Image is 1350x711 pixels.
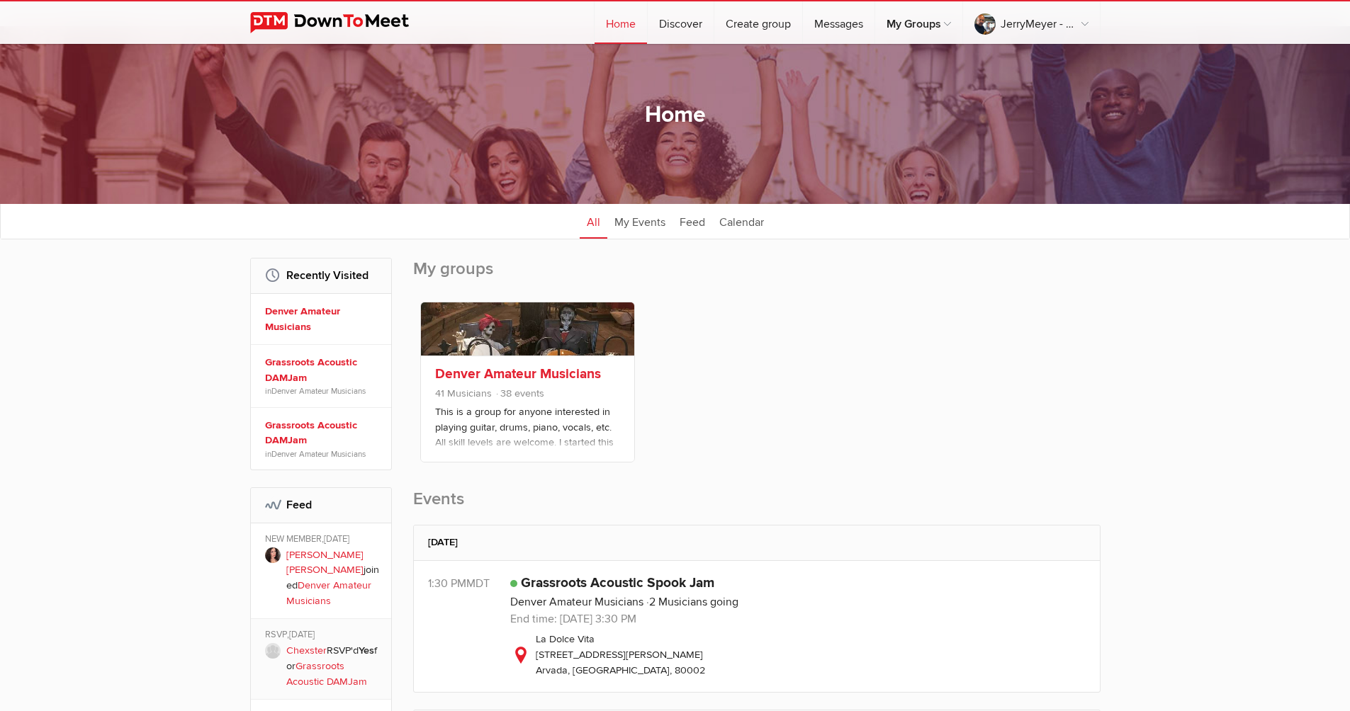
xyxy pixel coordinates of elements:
a: Discover [648,1,714,44]
a: My Groups [875,1,962,44]
a: Grassroots Acoustic DAMJam [265,355,381,385]
a: Calendar [712,203,771,239]
a: Denver Amateur Musicians [265,304,381,334]
a: Denver Amateur Musicians [510,595,643,609]
h2: My groups [413,258,1101,295]
h2: Events [413,488,1101,525]
a: Denver Amateur Musicians [435,365,601,382]
div: La Dolce Vita [STREET_ADDRESS][PERSON_NAME] Arvada, [GEOGRAPHIC_DATA], 80002 [510,632,1086,678]
span: America/Denver [466,576,490,591]
h2: Recently Visited [265,258,377,292]
h2: [DATE] [428,525,1086,559]
h1: Home [645,101,706,130]
h2: Feed [265,488,377,522]
p: RSVP'd for [286,643,381,689]
span: [DATE] [324,533,349,545]
b: Yes [359,644,374,656]
a: All [580,203,607,239]
a: Chexster [286,644,327,656]
span: End time: [DATE] 3:30 PM [510,612,636,626]
span: in [265,385,381,397]
a: Create group [714,1,802,44]
a: My Events [607,203,673,239]
a: Grassroots Acoustic DAMJam [286,660,367,688]
a: Messages [803,1,874,44]
span: in [265,448,381,460]
span: 38 events [495,387,544,399]
a: Denver Amateur Musicians [271,449,366,459]
p: This is a group for anyone interested in playing guitar, drums, piano, vocals, etc. All skill lev... [435,404,620,475]
div: 1:30 PM [428,575,510,592]
a: Grassroots Acoustic DAMJam [265,418,381,448]
a: Home [595,1,647,44]
a: JerryMeyer - Bass player/percussionist [963,1,1100,44]
div: NEW MEMBER, [265,533,381,547]
span: 41 Musicians [435,387,492,399]
a: Grassroots Acoustic Spook Jam [521,574,714,591]
a: [PERSON_NAME] [PERSON_NAME] [286,549,364,576]
span: 2 Musicians going [646,595,738,609]
a: Denver Amateur Musicians [286,579,371,607]
p: joined [286,547,381,608]
span: [DATE] [289,629,315,640]
a: Feed [673,203,712,239]
a: Denver Amateur Musicians [271,386,366,396]
div: RSVP, [265,629,381,643]
img: DownToMeet [250,12,431,33]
